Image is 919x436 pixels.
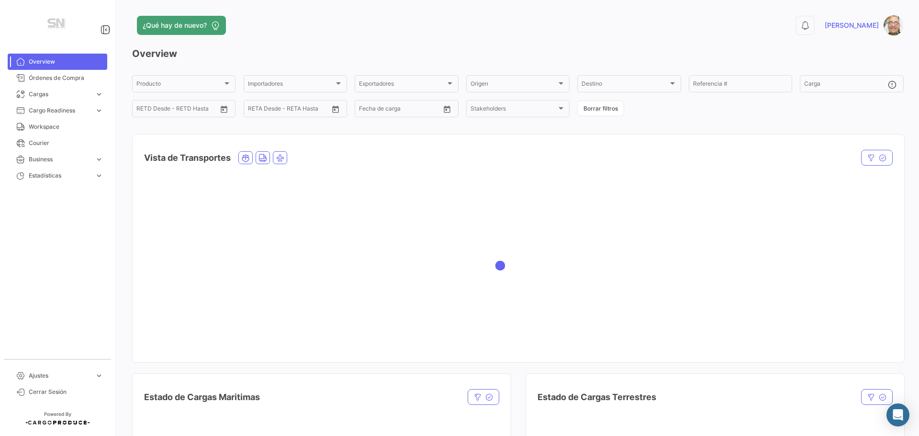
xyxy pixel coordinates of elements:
[8,135,107,151] a: Courier
[29,139,103,147] span: Courier
[884,15,904,35] img: Captura.PNG
[886,403,909,426] div: Abrir Intercom Messenger
[8,119,107,135] a: Workspace
[136,82,223,89] span: Producto
[582,82,668,89] span: Destino
[825,21,879,30] span: [PERSON_NAME]
[95,371,103,380] span: expand_more
[8,54,107,70] a: Overview
[248,107,265,113] input: Desde
[471,82,557,89] span: Origen
[359,107,376,113] input: Desde
[144,391,260,404] h4: Estado de Cargas Maritimas
[136,107,154,113] input: Desde
[29,388,103,396] span: Cerrar Sesión
[34,11,81,38] img: Manufactura+Logo.png
[29,171,91,180] span: Estadísticas
[95,171,103,180] span: expand_more
[217,102,231,116] button: Open calendar
[29,371,91,380] span: Ajustes
[143,21,207,30] span: ¿Qué hay de nuevo?
[248,82,334,89] span: Importadores
[29,90,91,99] span: Cargas
[132,47,904,60] h3: Overview
[95,155,103,164] span: expand_more
[383,107,421,113] input: Hasta
[256,152,269,164] button: Land
[95,90,103,99] span: expand_more
[137,16,226,35] button: ¿Qué hay de nuevo?
[95,106,103,115] span: expand_more
[577,101,624,116] button: Borrar filtros
[273,152,287,164] button: Air
[29,57,103,66] span: Overview
[144,151,231,165] h4: Vista de Transportes
[239,152,252,164] button: Ocean
[471,107,557,113] span: Stakeholders
[440,102,454,116] button: Open calendar
[8,70,107,86] a: Órdenes de Compra
[29,106,91,115] span: Cargo Readiness
[538,391,656,404] h4: Estado de Cargas Terrestres
[29,155,91,164] span: Business
[328,102,343,116] button: Open calendar
[359,82,445,89] span: Exportadores
[29,123,103,131] span: Workspace
[160,107,199,113] input: Hasta
[272,107,310,113] input: Hasta
[29,74,103,82] span: Órdenes de Compra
